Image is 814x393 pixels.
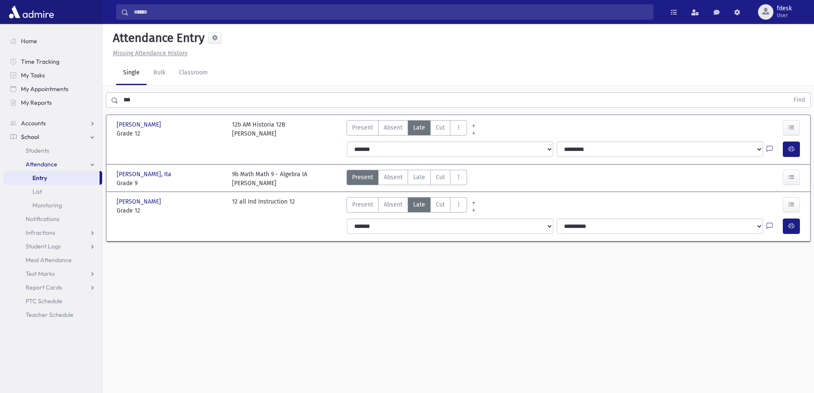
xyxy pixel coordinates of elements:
[3,171,100,185] a: Entry
[413,173,425,182] span: Late
[777,5,792,12] span: fdesk
[117,197,163,206] span: [PERSON_NAME]
[129,4,653,20] input: Search
[117,206,223,215] span: Grade 12
[26,242,61,250] span: Student Logs
[384,200,403,209] span: Absent
[436,200,445,209] span: Cut
[117,179,223,188] span: Grade 9
[352,173,373,182] span: Present
[347,120,467,138] div: AttTypes
[352,200,373,209] span: Present
[347,197,467,215] div: AttTypes
[109,31,205,45] h5: Attendance Entry
[113,50,188,57] u: Missing Attendance History
[3,212,102,226] a: Notifications
[413,200,425,209] span: Late
[172,61,215,85] a: Classroom
[147,61,172,85] a: Bulk
[3,130,102,144] a: School
[3,308,102,322] a: Teacher Schedule
[3,294,102,308] a: PTC Schedule
[21,119,46,127] span: Accounts
[21,37,37,45] span: Home
[3,55,102,68] a: Time Tracking
[21,99,52,106] span: My Reports
[3,116,102,130] a: Accounts
[232,170,307,188] div: 9b Math Math 9 - Algebra IA [PERSON_NAME]
[26,297,62,305] span: PTC Schedule
[21,133,39,141] span: School
[3,267,102,281] a: Test Marks
[384,173,403,182] span: Absent
[3,144,102,157] a: Students
[26,147,49,154] span: Students
[32,188,42,195] span: List
[7,3,56,21] img: AdmirePro
[3,68,102,82] a: My Tasks
[347,170,467,188] div: AttTypes
[26,160,57,168] span: Attendance
[352,123,373,132] span: Present
[232,120,285,138] div: 12b AM Historia 12B [PERSON_NAME]
[413,123,425,132] span: Late
[3,185,102,198] a: List
[3,96,102,109] a: My Reports
[32,174,47,182] span: Entry
[21,58,59,65] span: Time Tracking
[3,198,102,212] a: Monitoring
[436,123,445,132] span: Cut
[117,120,163,129] span: [PERSON_NAME]
[117,129,223,138] span: Grade 12
[3,82,102,96] a: My Appointments
[3,253,102,267] a: Meal Attendance
[3,281,102,294] a: Report Cards
[26,284,62,291] span: Report Cards
[21,85,68,93] span: My Appointments
[3,226,102,239] a: Infractions
[3,34,102,48] a: Home
[21,71,45,79] span: My Tasks
[26,311,73,319] span: Teacher Schedule
[26,215,59,223] span: Notifications
[109,50,188,57] a: Missing Attendance History
[32,201,62,209] span: Monitoring
[384,123,403,132] span: Absent
[777,12,792,19] span: User
[116,61,147,85] a: Single
[232,197,295,215] div: 12 all Ind Instruction 12
[3,157,102,171] a: Attendance
[3,239,102,253] a: Student Logs
[788,93,810,107] button: Find
[26,229,55,236] span: Infractions
[117,170,173,179] span: [PERSON_NAME], Ita
[26,256,72,264] span: Meal Attendance
[436,173,445,182] span: Cut
[26,270,55,278] span: Test Marks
